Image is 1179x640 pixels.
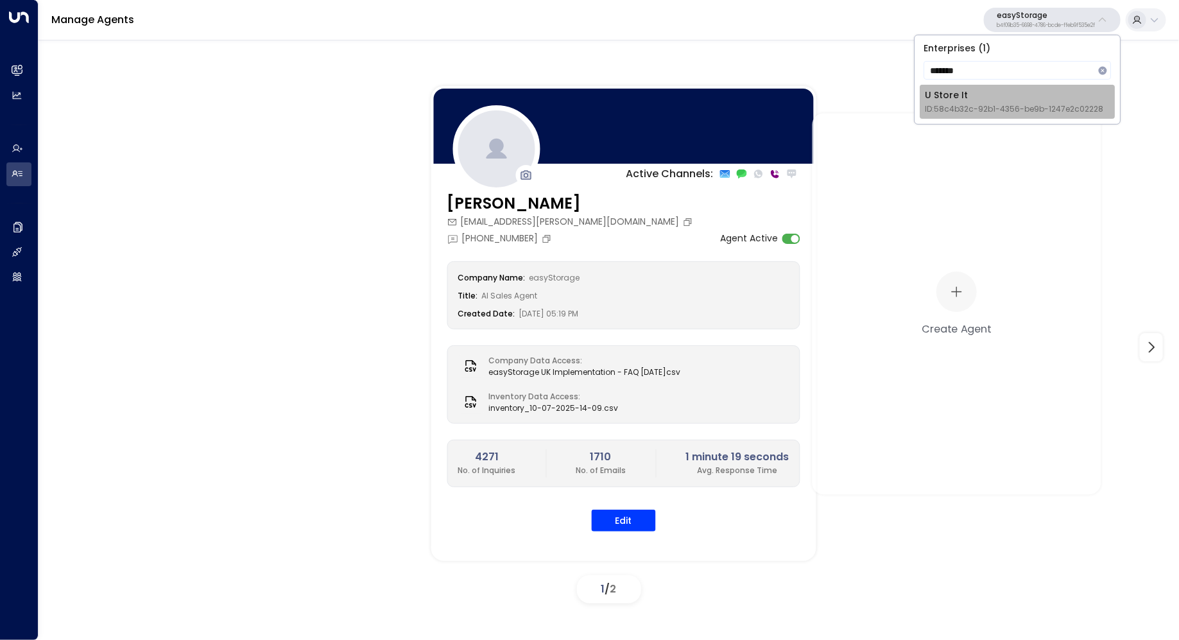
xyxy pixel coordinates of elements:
[610,582,617,596] span: 2
[984,8,1121,32] button: easyStorageb4f09b35-6698-4786-bcde-ffeb9f535e2f
[489,391,612,402] label: Inventory Data Access:
[458,449,516,465] h2: 4271
[576,465,626,476] p: No. of Emails
[51,12,134,27] a: Manage Agents
[458,290,478,301] label: Title:
[458,308,515,319] label: Created Date:
[601,582,605,596] span: 1
[489,355,675,367] label: Company Data Access:
[922,321,992,336] div: Create Agent
[920,40,1115,56] p: Enterprises ( 1 )
[686,449,789,465] h2: 1 minute 19 seconds
[592,510,656,532] button: Edit
[482,290,538,301] span: AI Sales Agent
[997,23,1095,28] p: b4f09b35-6698-4786-bcde-ffeb9f535e2f
[925,103,1103,115] span: ID: 58c4b32c-92b1-4356-be9b-1247e2c02228
[447,232,555,245] div: [PHONE_NUMBER]
[721,232,779,245] label: Agent Active
[489,367,681,378] span: easyStorage UK Implementation - FAQ [DATE]csv
[542,234,555,244] button: Copy
[576,449,626,465] h2: 1710
[686,465,789,476] p: Avg. Response Time
[925,89,1103,115] div: U Store It
[626,166,714,182] p: Active Channels:
[529,272,580,283] span: easyStorage
[447,215,696,229] div: [EMAIL_ADDRESS][PERSON_NAME][DOMAIN_NAME]
[458,465,516,476] p: No. of Inquiries
[683,217,696,227] button: Copy
[458,272,526,283] label: Company Name:
[489,402,619,414] span: inventory_10-07-2025-14-09.csv
[519,308,579,319] span: [DATE] 05:19 PM
[447,192,696,215] h3: [PERSON_NAME]
[997,12,1095,19] p: easyStorage
[577,575,641,603] div: /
